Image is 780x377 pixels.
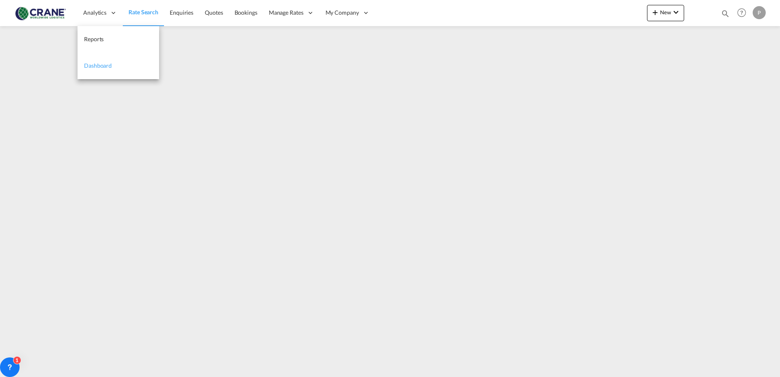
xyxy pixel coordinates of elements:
[235,9,257,16] span: Bookings
[753,6,766,19] div: P
[721,9,730,21] div: icon-magnify
[129,9,158,16] span: Rate Search
[647,5,684,21] button: icon-plus 400-fgNewicon-chevron-down
[12,4,67,22] img: 374de710c13411efa3da03fd754f1635.jpg
[84,62,112,69] span: Dashboard
[205,9,223,16] span: Quotes
[170,9,193,16] span: Enquiries
[735,6,749,20] span: Help
[735,6,753,20] div: Help
[650,7,660,17] md-icon: icon-plus 400-fg
[671,7,681,17] md-icon: icon-chevron-down
[83,9,106,17] span: Analytics
[84,35,104,42] span: Reports
[326,9,359,17] span: My Company
[721,9,730,18] md-icon: icon-magnify
[650,9,681,16] span: New
[269,9,304,17] span: Manage Rates
[78,53,159,79] a: Dashboard
[78,26,159,53] a: Reports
